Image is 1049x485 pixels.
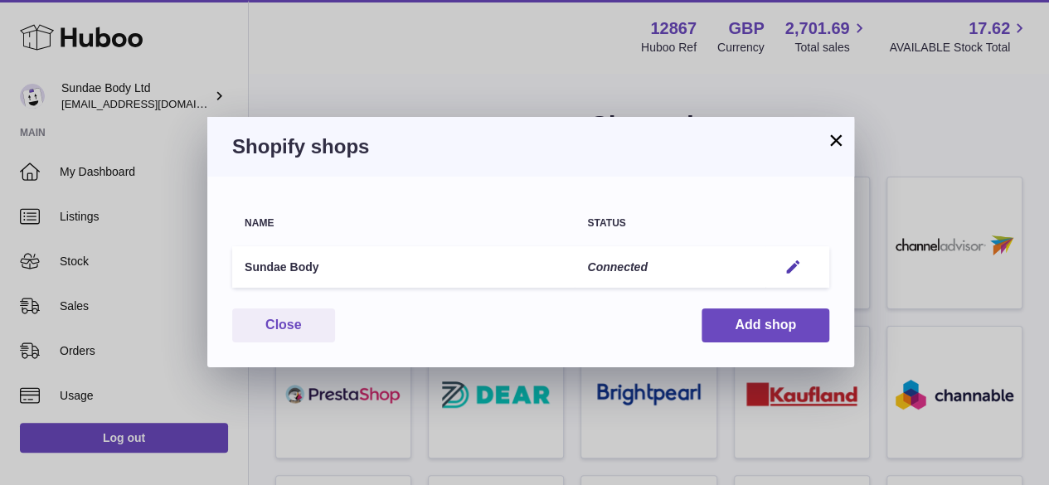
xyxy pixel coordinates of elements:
[232,133,829,160] h3: Shopify shops
[702,308,829,342] button: Add shop
[575,246,765,289] td: Connected
[826,130,846,150] button: ×
[232,246,575,289] td: Sundae Body
[245,218,562,229] div: Name
[232,308,335,342] button: Close
[587,218,753,229] div: Status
